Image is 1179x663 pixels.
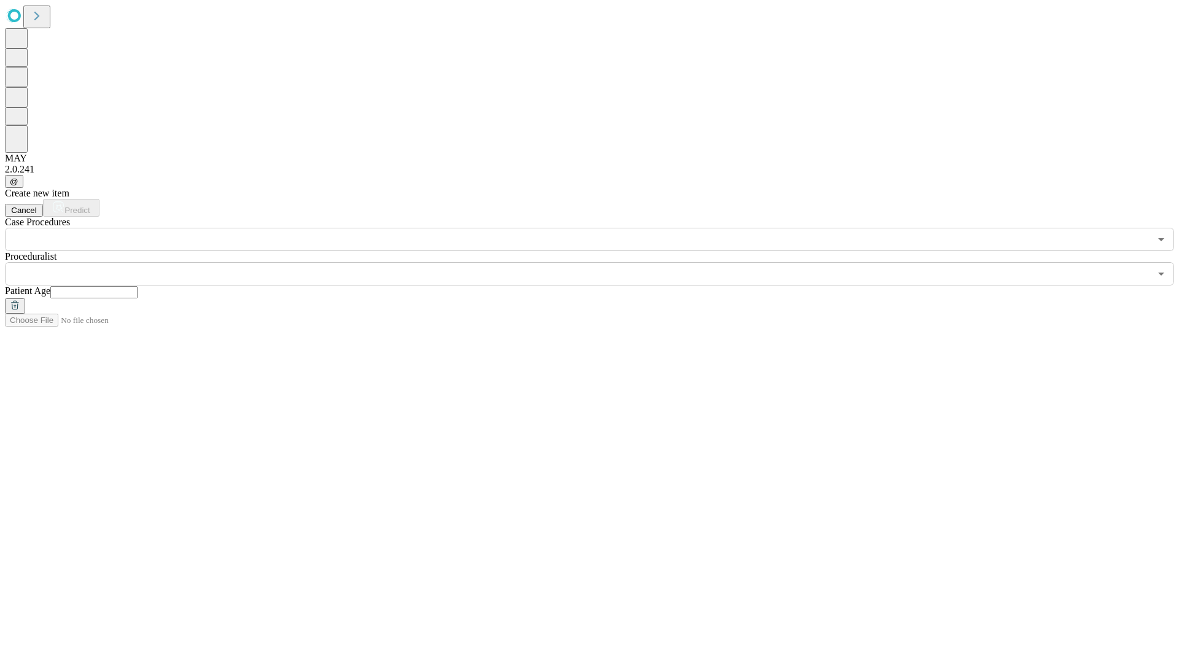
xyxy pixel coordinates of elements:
[5,164,1174,175] div: 2.0.241
[5,175,23,188] button: @
[1153,265,1170,282] button: Open
[11,206,37,215] span: Cancel
[5,153,1174,164] div: MAY
[5,217,70,227] span: Scheduled Procedure
[5,251,56,262] span: Proceduralist
[5,188,69,198] span: Create new item
[5,285,50,296] span: Patient Age
[43,199,99,217] button: Predict
[1153,231,1170,248] button: Open
[64,206,90,215] span: Predict
[10,177,18,186] span: @
[5,204,43,217] button: Cancel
